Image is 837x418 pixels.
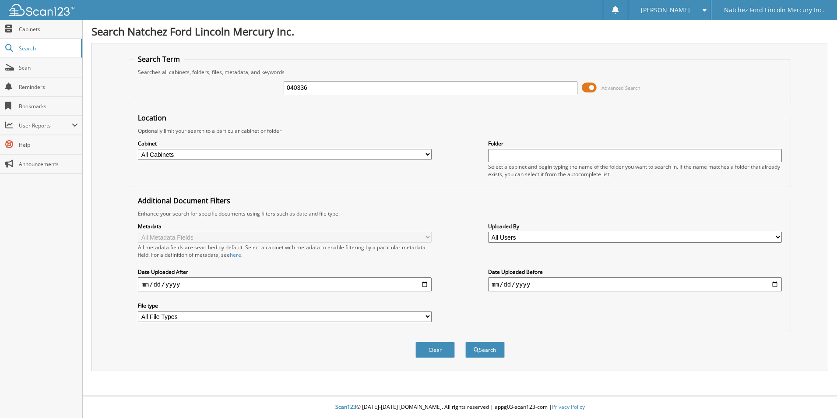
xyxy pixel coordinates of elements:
[138,277,432,291] input: start
[134,127,786,135] div: Optionally limit your search to a particular cabinet or folder
[465,342,505,358] button: Search
[138,302,432,309] label: File type
[601,85,640,91] span: Advanced Search
[488,163,782,178] div: Select a cabinet and begin typing the name of the folder you want to search in. If the name match...
[335,403,356,411] span: Scan123
[488,140,782,147] label: Folder
[793,376,837,418] iframe: Chat Widget
[19,122,72,129] span: User Reports
[724,7,824,13] span: Natchez Ford Lincoln Mercury Inc.
[19,160,78,168] span: Announcements
[19,141,78,149] span: Help
[83,397,837,418] div: © [DATE]-[DATE] [DOMAIN_NAME]. All rights reserved | appg03-scan123-com |
[9,4,74,16] img: scan123-logo-white.svg
[134,196,235,205] legend: Additional Document Filters
[138,140,432,147] label: Cabinet
[19,64,78,71] span: Scan
[488,268,782,276] label: Date Uploaded Before
[134,68,786,76] div: Searches all cabinets, folders, files, metadata, and keywords
[19,103,78,110] span: Bookmarks
[488,277,782,291] input: end
[230,251,241,259] a: here
[19,45,77,52] span: Search
[552,403,585,411] a: Privacy Policy
[134,210,786,217] div: Enhance your search for specific documents using filters such as date and file type.
[91,24,828,39] h1: Search Natchez Ford Lincoln Mercury Inc.
[415,342,455,358] button: Clear
[138,244,432,259] div: All metadata fields are searched by default. Select a cabinet with metadata to enable filtering b...
[134,113,171,123] legend: Location
[134,54,184,64] legend: Search Term
[138,268,432,276] label: Date Uploaded After
[488,223,782,230] label: Uploaded By
[19,83,78,91] span: Reminders
[19,25,78,33] span: Cabinets
[641,7,690,13] span: [PERSON_NAME]
[138,223,432,230] label: Metadata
